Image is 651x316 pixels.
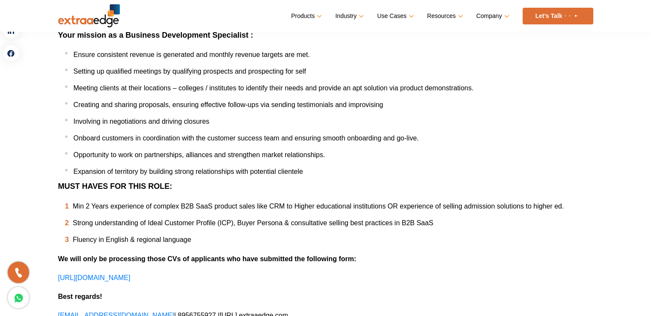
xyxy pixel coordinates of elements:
a: facebook [3,45,20,62]
a: Products [291,10,320,22]
h3: MUST HAVES FOR THIS ROLE: [58,182,593,191]
span: Ensure consistent revenue is generated and monthly revenue targets are met. [74,51,310,58]
span: Creating and sharing proposals, ensuring effective follow-ups via sending testimonials and improv... [74,101,383,108]
span: Fluency in English & regional language [73,236,191,243]
span: Expansion of territory by building strong relationships with potential clientele [74,168,303,175]
a: [URL][DOMAIN_NAME] [58,274,131,281]
a: Resources [427,10,461,22]
span: Setting up qualified meetings by qualifying prospects and prospecting for self [74,68,306,75]
b: We will only be processing those CVs of applicants who have submitted the following form: [58,255,357,262]
span: Onboard customers in coordination with the customer success team and ensuring smooth onboarding a... [74,134,419,142]
span: Involving in negotiations and driving closures [74,118,210,125]
span: Opportunity to work on partnerships, alliances and strengthen market relationships. [74,151,325,158]
a: Use Cases [377,10,412,22]
a: Company [476,10,508,22]
h3: Your mission as a Business Development Specialist : [58,31,593,40]
a: Let’s Talk [523,8,593,24]
b: Best regards! [58,293,102,300]
span: Strong understanding of Ideal Customer Profile (ICP), Buyer Persona & consultative selling best p... [73,219,433,227]
a: Industry [335,10,362,22]
span: Meeting clients at their locations – colleges / institutes to identify their needs and provide an... [74,84,474,92]
span: Min 2 Years experience of complex B2B SaaS product sales like CRM to Higher educational instituti... [73,203,564,210]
